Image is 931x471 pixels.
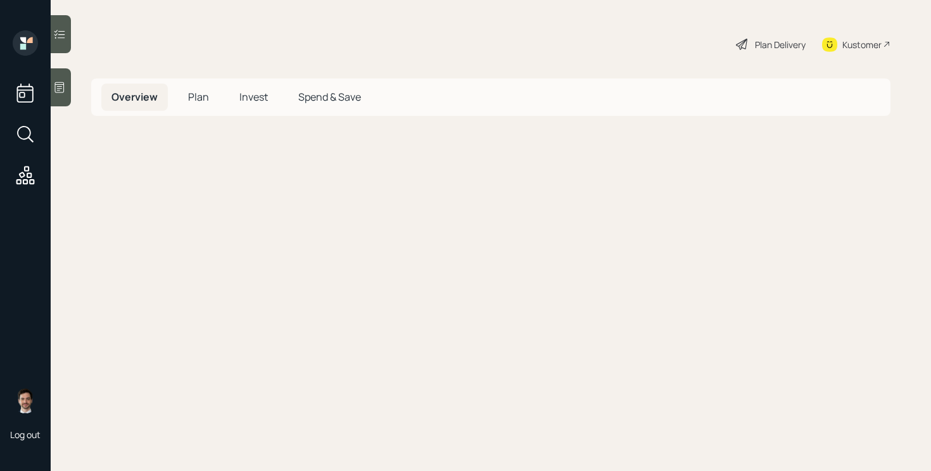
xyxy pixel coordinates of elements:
[111,90,158,104] span: Overview
[298,90,361,104] span: Spend & Save
[755,38,806,51] div: Plan Delivery
[239,90,268,104] span: Invest
[10,429,41,441] div: Log out
[13,388,38,413] img: jonah-coleman-headshot.png
[842,38,882,51] div: Kustomer
[188,90,209,104] span: Plan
